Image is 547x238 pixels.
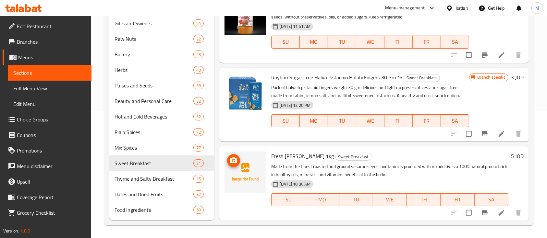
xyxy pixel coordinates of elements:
button: WE [356,114,384,127]
span: Fresh [PERSON_NAME] 1kg [271,151,334,161]
div: items [193,66,204,74]
div: Hot and Cold Beverages32 [109,109,214,124]
span: Menu disclaimer [17,162,86,170]
span: Sweet Breakfast [404,74,440,82]
a: Edit menu item [498,51,505,59]
span: Choice Groups [17,116,86,123]
a: Grocery Checklist [3,205,91,221]
button: FR [413,36,441,49]
span: TU [342,195,371,204]
span: SA [444,116,467,126]
div: Plain Spices72 [109,124,214,140]
span: Upsell [17,178,86,186]
span: 55 [194,83,203,89]
span: Sweet Breakfast [335,153,371,161]
button: TU [339,193,373,206]
div: Raw Nuts22 [109,31,214,47]
button: upload picture [227,154,240,167]
button: WE [356,36,384,49]
span: Dates and Dried Fruits [115,190,193,198]
span: Mix Spices [115,144,193,152]
img: Rayhan Sugar-free Halva Pistachio Halabi Fingers 30 Gm *6 [225,73,266,114]
div: items [193,159,204,167]
span: TU [331,37,354,47]
button: Branch-specific-item [477,205,492,221]
span: Pulses and Seeds [115,82,193,89]
button: FR [413,114,441,127]
a: Edit Restaurant [3,18,91,34]
a: Promotions [3,143,91,158]
span: Thyme and Salty Breakfast [115,175,193,183]
a: Coupons [3,127,91,143]
span: FR [415,37,438,47]
button: delete [511,126,526,142]
span: Edit Menu [13,100,86,108]
span: WE [376,195,404,204]
img: Fresh Al-Reyhan Tahini 1kg [225,152,266,193]
span: 22 [194,36,203,42]
button: SU [271,36,300,49]
button: Branch-specific-item [477,126,492,142]
span: TU [331,116,354,126]
span: 32 [194,191,203,198]
button: SU [271,114,300,127]
span: WE [359,37,382,47]
div: items [193,113,204,120]
div: Thyme and Salty Breakfast15 [109,171,214,187]
span: Branch specific [475,74,508,80]
span: 43 [194,67,203,73]
span: Coverage Report [17,193,86,201]
button: TU [328,114,356,127]
span: Sweet Breakfast [115,159,193,167]
div: items [193,82,204,89]
span: Hot and Cold Beverages [115,113,193,120]
span: 54 [194,20,203,27]
span: SU [274,195,303,204]
p: Made from the finest roasted and ground sesame seeds, our tahini is produced with no additives a ... [271,163,508,179]
span: 21 [194,160,203,166]
div: items [193,35,204,43]
span: Raw Nuts [115,35,193,43]
span: SA [477,195,506,204]
a: Upsell [3,174,91,189]
div: items [193,190,204,198]
span: Edit Restaurant [17,22,86,30]
span: TH [387,116,410,126]
div: items [193,19,204,27]
span: Branches [17,38,86,46]
span: WE [359,116,382,126]
span: Beauty and Personal Care [115,97,193,105]
span: MO [302,37,325,47]
div: Food Ingredients50 [109,202,214,218]
button: FR [441,193,474,206]
span: 15 [194,176,203,182]
div: items [193,206,204,214]
button: SA [441,114,469,127]
div: Mix Spices77 [109,140,214,155]
div: Bakery [115,51,193,58]
div: Menu-management [385,4,425,12]
div: items [193,175,204,183]
span: Herbs [115,66,193,74]
span: [DATE] 10:30 AM [277,181,313,187]
div: Dates and Dried Fruits32 [109,187,214,202]
p: Pack of halva 6 pistachio fingers weight 30 gm delicious and light no preservatives and sugar-fre... [271,84,469,100]
span: Sections [13,69,86,77]
a: Edit Menu [8,96,91,112]
div: items [193,144,204,152]
p: Freshly ground peanut butter made from medium-roasted peanuts, with [PERSON_NAME] and flax seeds,... [271,5,469,21]
div: Food Ingredients [115,206,193,214]
a: Sections [8,65,91,81]
div: Pulses and Seeds55 [109,78,214,93]
span: 32 [194,114,203,120]
h6: 3 JOD [511,73,524,82]
button: Branch-specific-item [477,47,492,63]
h6: 5 JOD [511,152,524,161]
span: Menus [18,53,86,61]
